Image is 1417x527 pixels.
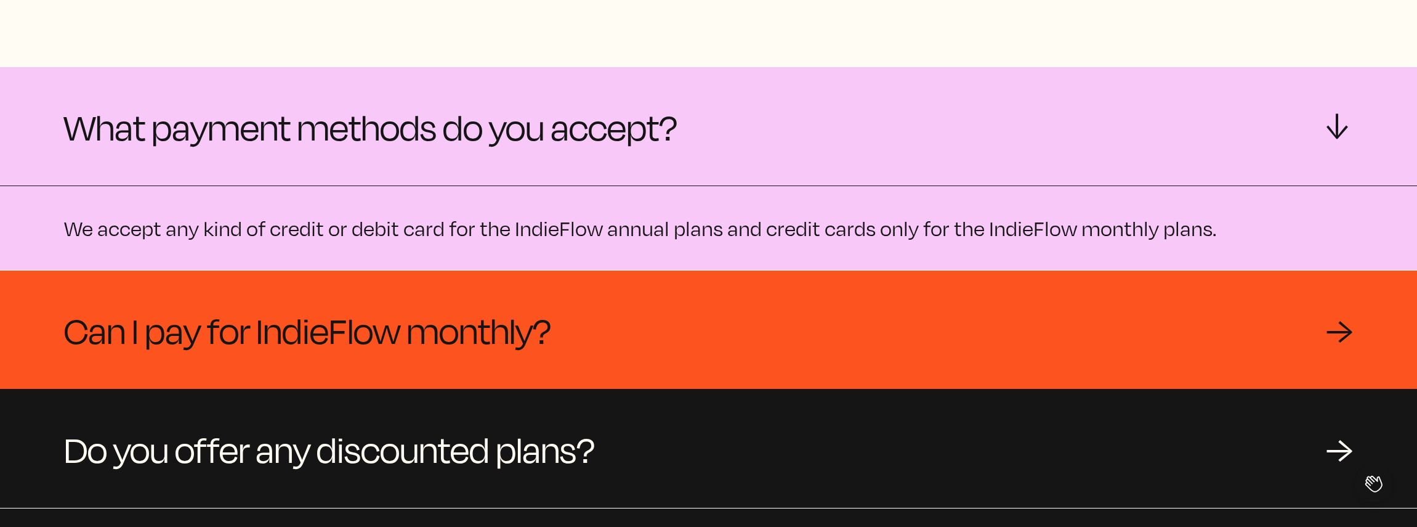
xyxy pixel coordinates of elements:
[1326,311,1353,348] div: →
[64,216,1353,240] p: We accept any kind of credit or debit card for the IndieFlow annual plans and credit cards only f...
[1355,465,1392,502] iframe: Toggle Customer Support
[64,419,595,478] span: Do you offer any discounted plans?
[1321,113,1358,140] div: →
[1326,430,1353,467] div: →
[64,300,551,359] span: Can I pay for IndieFlow monthly?
[64,97,677,156] span: What payment methods do you accept?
